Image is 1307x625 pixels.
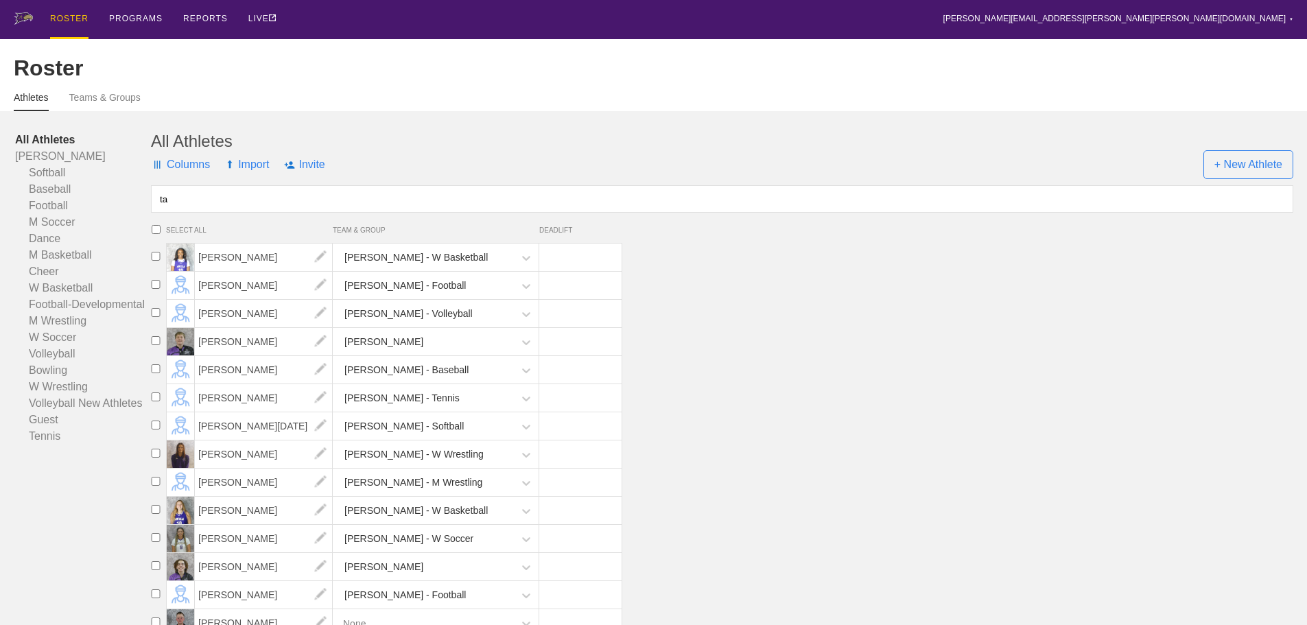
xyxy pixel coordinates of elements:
[195,581,333,609] span: [PERSON_NAME]
[176,534,186,544] img: edit.png
[195,448,333,460] a: [PERSON_NAME]
[307,328,334,355] img: edit.png
[176,590,186,600] img: edit.png
[151,132,1293,151] div: All Athletes
[307,497,334,524] img: edit.png
[195,251,333,263] a: [PERSON_NAME]
[195,469,333,496] span: [PERSON_NAME]
[151,144,210,185] span: Columns
[15,280,151,296] a: W Basketball
[344,273,466,298] div: [PERSON_NAME] - Football
[176,562,186,572] img: edit.png
[195,300,333,327] span: [PERSON_NAME]
[195,272,333,299] span: [PERSON_NAME]
[195,335,333,347] a: [PERSON_NAME]
[15,132,151,148] a: All Athletes
[307,581,334,609] img: edit.png
[344,357,469,383] div: [PERSON_NAME] - Baseball
[284,144,325,185] span: Invite
[15,379,151,395] a: W Wrestling
[195,328,333,355] span: [PERSON_NAME]
[151,185,1293,213] input: Search by name...
[1238,559,1307,625] iframe: Chat Widget
[195,307,333,319] a: [PERSON_NAME]
[344,386,460,411] div: [PERSON_NAME] - Tennis
[176,281,186,291] img: edit.png
[15,412,151,428] a: Guest
[344,442,484,467] div: [PERSON_NAME] - W Wrestling
[195,412,333,440] span: [PERSON_NAME][DATE]
[307,384,334,412] img: edit.png
[344,414,464,439] div: [PERSON_NAME] - Softball
[15,296,151,313] a: Football-Developmental
[195,504,333,516] a: [PERSON_NAME]
[176,252,186,263] img: edit.png
[307,440,334,468] img: edit.png
[195,356,333,384] span: [PERSON_NAME]
[14,92,49,111] a: Athletes
[344,582,466,608] div: [PERSON_NAME] - Football
[176,506,186,516] img: edit.png
[195,589,333,600] a: [PERSON_NAME]
[166,226,333,234] span: SELECT ALL
[225,144,269,185] span: Import
[333,226,539,234] span: TEAM & GROUP
[539,226,615,234] span: DEADLIFT
[14,12,33,25] img: logo
[195,532,333,544] a: [PERSON_NAME]
[69,92,141,110] a: Teams & Groups
[307,356,334,384] img: edit.png
[307,244,334,271] img: edit.png
[307,553,334,580] img: edit.png
[344,329,423,355] div: [PERSON_NAME]
[15,362,151,379] a: Bowling
[195,392,333,403] a: [PERSON_NAME]
[176,393,186,403] img: edit.png
[307,525,334,552] img: edit.png
[195,525,333,552] span: [PERSON_NAME]
[176,477,186,488] img: edit.png
[15,148,151,165] a: [PERSON_NAME]
[1289,15,1293,23] div: ▼
[195,364,333,375] a: [PERSON_NAME]
[344,498,488,523] div: [PERSON_NAME] - W Basketball
[195,279,333,291] a: [PERSON_NAME]
[1203,150,1293,179] span: + New Athlete
[15,329,151,346] a: W Soccer
[15,214,151,231] a: M Soccer
[307,469,334,496] img: edit.png
[195,440,333,468] span: [PERSON_NAME]
[15,313,151,329] a: M Wrestling
[195,420,333,432] a: [PERSON_NAME][DATE]
[15,395,151,412] a: Volleyball New Athletes
[195,553,333,580] span: [PERSON_NAME]
[344,526,473,552] div: [PERSON_NAME] - W Soccer
[15,263,151,280] a: Cheer
[14,56,1293,81] div: Roster
[344,554,423,580] div: [PERSON_NAME]
[176,421,186,432] img: edit.png
[307,300,334,327] img: edit.png
[15,247,151,263] a: M Basketball
[307,272,334,299] img: edit.png
[15,181,151,198] a: Baseball
[15,428,151,445] a: Tennis
[176,309,186,319] img: edit.png
[195,244,333,271] span: [PERSON_NAME]
[15,346,151,362] a: Volleyball
[195,384,333,412] span: [PERSON_NAME]
[344,301,473,327] div: [PERSON_NAME] - Volleyball
[15,231,151,247] a: Dance
[176,365,186,375] img: edit.png
[344,470,482,495] div: [PERSON_NAME] - M Wrestling
[307,412,334,440] img: edit.png
[176,337,186,347] img: edit.png
[195,497,333,524] span: [PERSON_NAME]
[15,165,151,181] a: Softball
[195,476,333,488] a: [PERSON_NAME]
[176,449,186,460] img: edit.png
[15,198,151,214] a: Football
[344,245,488,270] div: [PERSON_NAME] - W Basketball
[195,561,333,572] a: [PERSON_NAME]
